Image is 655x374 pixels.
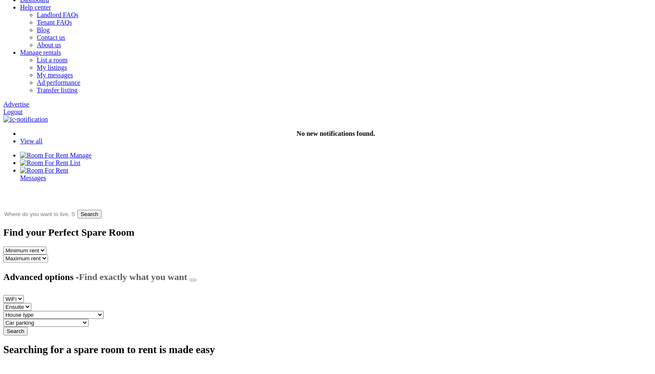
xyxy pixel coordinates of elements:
[3,101,29,108] a: Advertise
[37,87,78,94] a: Transfer listing
[37,34,65,41] a: Contact us
[70,159,81,166] span: List
[20,49,61,56] a: Manage rentals
[70,152,92,159] span: Manage
[20,152,91,159] a: Manage
[3,344,652,356] h2: Searching for a spare room to rent is made easy
[79,272,187,282] span: Find exactly what you want
[37,64,67,71] a: My listings
[37,26,50,33] a: Blog
[3,211,76,218] input: Where do you want to live. Search by town or postcode
[20,137,43,145] a: View all
[37,11,79,18] a: Landlord FAQs
[37,71,73,79] a: My messages
[3,227,135,238] strong: Find your Perfect Spare Room
[297,130,375,137] strong: No new notifications found.
[20,4,51,11] a: Help center
[20,167,69,174] img: Room For Rent
[20,159,80,166] a: List
[37,19,72,26] a: Tenant FAQs
[37,56,68,64] a: List a room
[3,108,23,115] a: Logout
[37,41,61,48] a: About us
[3,116,48,123] img: ic-notification
[20,159,69,167] img: Room For Rent
[77,210,102,219] input: Search
[20,174,46,181] span: Messages
[20,152,69,159] img: Room For Rent
[20,167,652,181] a: Room For Rent Messages
[3,327,28,336] input: Search
[37,79,80,86] a: Ad performance
[3,272,652,282] h3: Advanced options -
[3,190,652,201] h1: Search for a spare room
